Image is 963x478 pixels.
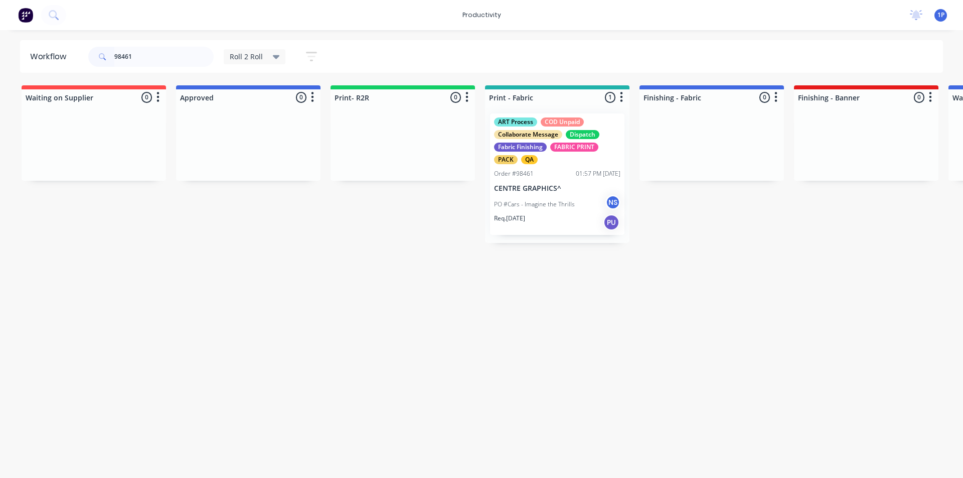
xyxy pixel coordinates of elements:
[494,169,534,178] div: Order #98461
[494,130,562,139] div: Collaborate Message
[114,47,214,67] input: Search for orders...
[521,155,538,164] div: QA
[541,117,584,127] div: COD Unpaid
[566,130,599,139] div: Dispatch
[230,51,263,62] span: Roll 2 Roll
[494,155,518,164] div: PACK
[490,113,624,235] div: ART ProcessCOD UnpaidCollaborate MessageDispatchFabric FinishingFABRIC PRINTPACKQAOrder #9846101:...
[937,11,944,20] span: 1P
[494,184,620,193] p: CENTRE GRAPHICS^
[457,8,506,23] div: productivity
[603,214,619,230] div: PU
[494,117,537,127] div: ART Process
[605,195,620,210] div: NS
[30,51,71,63] div: Workflow
[494,214,525,223] p: Req. [DATE]
[18,8,33,23] img: Factory
[576,169,620,178] div: 01:57 PM [DATE]
[550,143,598,152] div: FABRIC PRINT
[494,143,547,152] div: Fabric Finishing
[494,200,575,209] p: PO #Cars - Imagine the Thrills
